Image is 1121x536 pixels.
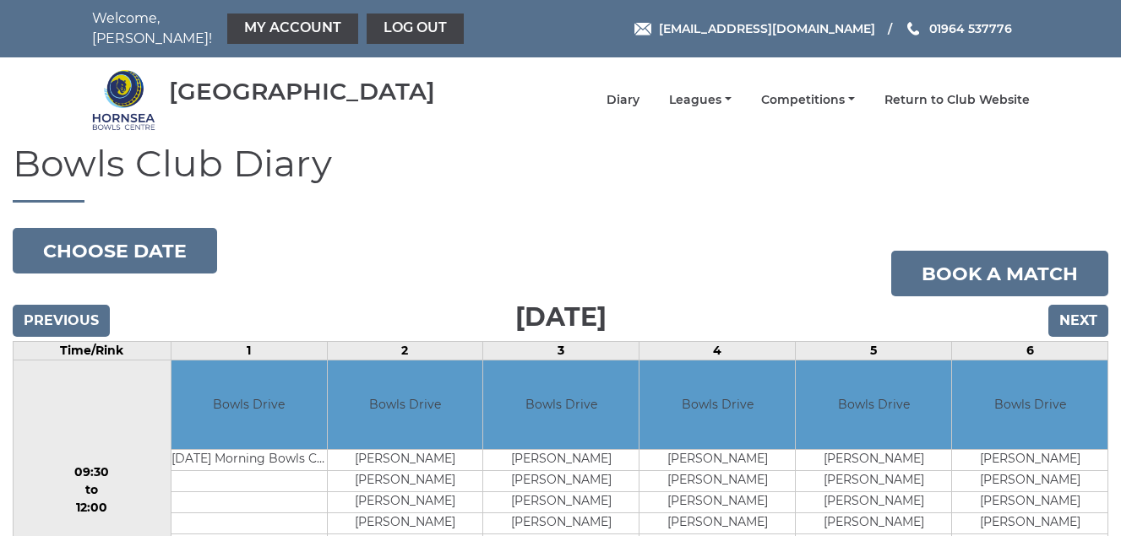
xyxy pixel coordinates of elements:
a: Book a match [891,251,1108,296]
td: 1 [171,342,327,360]
a: Email [EMAIL_ADDRESS][DOMAIN_NAME] [634,19,875,38]
td: [PERSON_NAME] [328,491,483,512]
nav: Welcome, [PERSON_NAME]! [92,8,468,49]
img: Hornsea Bowls Centre [92,68,155,132]
a: Phone us 01964 537776 [905,19,1012,38]
td: Bowls Drive [328,360,483,449]
td: [PERSON_NAME] [328,512,483,533]
td: [PERSON_NAME] [483,491,639,512]
input: Previous [13,305,110,337]
td: [PERSON_NAME] [639,449,795,470]
td: 3 [483,342,639,360]
td: [PERSON_NAME] [328,449,483,470]
td: [PERSON_NAME] [639,470,795,491]
td: [PERSON_NAME] [796,470,951,491]
td: [PERSON_NAME] [796,512,951,533]
td: [PERSON_NAME] [483,449,639,470]
td: Bowls Drive [639,360,795,449]
h1: Bowls Club Diary [13,143,1108,203]
td: Bowls Drive [483,360,639,449]
button: Choose date [13,228,217,273]
div: [GEOGRAPHIC_DATA] [169,79,435,105]
td: Bowls Drive [796,360,951,449]
span: [EMAIL_ADDRESS][DOMAIN_NAME] [659,21,875,36]
td: [PERSON_NAME] [639,512,795,533]
td: [PERSON_NAME] [483,470,639,491]
td: 4 [639,342,796,360]
td: [PERSON_NAME] [639,491,795,512]
img: Phone us [907,22,919,35]
a: Log out [367,14,464,44]
td: [DATE] Morning Bowls Club [171,449,327,470]
input: Next [1048,305,1108,337]
td: Bowls Drive [952,360,1107,449]
td: [PERSON_NAME] [952,449,1107,470]
td: [PERSON_NAME] [796,449,951,470]
td: [PERSON_NAME] [952,491,1107,512]
td: 6 [952,342,1108,360]
td: [PERSON_NAME] [328,470,483,491]
span: 01964 537776 [929,21,1012,36]
td: [PERSON_NAME] [952,470,1107,491]
td: [PERSON_NAME] [796,491,951,512]
td: 2 [327,342,483,360]
a: Return to Club Website [884,92,1030,108]
td: 5 [796,342,952,360]
a: Competitions [761,92,855,108]
td: Time/Rink [14,342,171,360]
td: [PERSON_NAME] [483,512,639,533]
img: Email [634,23,651,35]
a: Diary [607,92,639,108]
a: My Account [227,14,358,44]
a: Leagues [669,92,732,108]
td: [PERSON_NAME] [952,512,1107,533]
td: Bowls Drive [171,360,327,449]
